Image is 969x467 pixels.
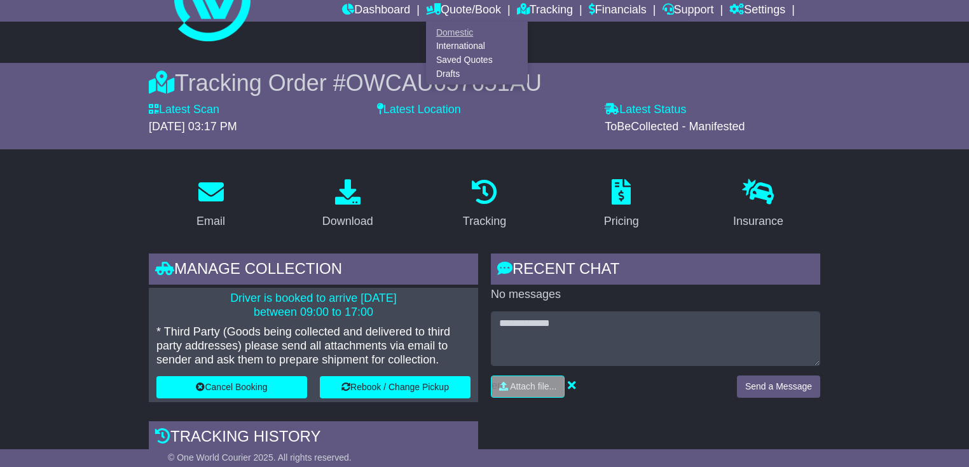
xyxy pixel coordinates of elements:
a: Drafts [427,67,527,81]
label: Latest Location [377,103,461,117]
a: Tracking [455,175,514,234]
button: Send a Message [737,376,820,398]
div: Insurance [733,213,783,230]
p: * Third Party (Goods being collected and delivered to third party addresses) please send all atta... [156,325,471,367]
div: Download [322,213,373,230]
a: Download [314,175,381,234]
div: Quote/Book [426,22,528,85]
span: ToBeCollected - Manifested [605,120,745,133]
div: Manage collection [149,254,478,288]
div: Tracking Order # [149,69,820,97]
div: RECENT CHAT [491,254,820,288]
a: Insurance [725,175,792,234]
a: Pricing [596,175,647,234]
p: No messages [491,288,820,302]
div: Tracking [463,213,506,230]
div: Email [196,213,225,230]
p: Driver is booked to arrive [DATE] between 09:00 to 17:00 [156,292,471,319]
div: Pricing [604,213,639,230]
label: Latest Status [605,103,686,117]
a: Domestic [427,25,527,39]
span: © One World Courier 2025. All rights reserved. [168,452,352,463]
a: Email [188,175,233,234]
button: Cancel Booking [156,376,307,398]
span: OWCAU657651AU [346,70,542,96]
div: Tracking history [149,421,478,456]
span: [DATE] 03:17 PM [149,120,237,133]
label: Latest Scan [149,103,219,117]
a: International [427,39,527,53]
a: Saved Quotes [427,53,527,67]
button: Rebook / Change Pickup [320,376,471,398]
